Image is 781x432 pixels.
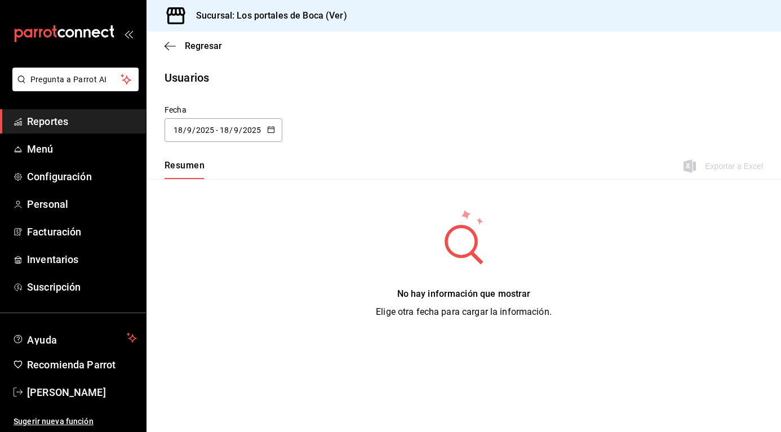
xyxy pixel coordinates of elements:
[165,41,222,51] button: Regresar
[27,169,137,184] span: Configuración
[242,126,261,135] input: Year
[27,252,137,267] span: Inventarios
[219,126,229,135] input: Day
[196,126,215,135] input: Year
[376,306,552,317] span: Elige otra fecha para cargar la información.
[27,279,137,295] span: Suscripción
[239,126,242,135] span: /
[165,160,205,179] div: navigation tabs
[27,385,137,400] span: [PERSON_NAME]
[12,68,139,91] button: Pregunta a Parrot AI
[27,141,137,157] span: Menú
[192,126,196,135] span: /
[173,126,183,135] input: Day
[124,29,133,38] button: open_drawer_menu
[30,74,121,86] span: Pregunta a Parrot AI
[183,126,187,135] span: /
[187,9,347,23] h3: Sucursal: Los portales de Boca (Ver)
[165,69,209,86] div: Usuarios
[27,197,137,212] span: Personal
[14,416,137,427] span: Sugerir nueva función
[27,331,122,345] span: Ayuda
[8,82,139,93] a: Pregunta a Parrot AI
[165,160,205,179] button: Resumen
[185,41,222,51] span: Regresar
[187,126,192,135] input: Month
[27,224,137,239] span: Facturación
[233,126,239,135] input: Month
[216,126,218,135] span: -
[165,104,282,116] div: Fecha
[27,357,137,372] span: Recomienda Parrot
[27,114,137,129] span: Reportes
[376,287,552,301] div: No hay información que mostrar
[229,126,233,135] span: /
